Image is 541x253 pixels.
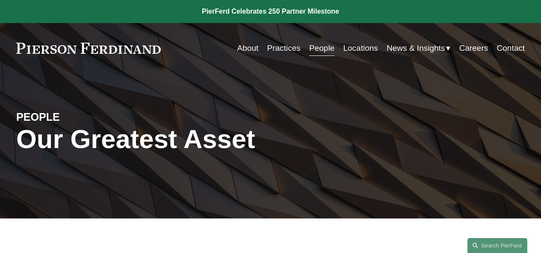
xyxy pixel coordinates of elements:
[309,40,334,56] a: People
[237,40,259,56] a: About
[387,40,450,56] a: folder dropdown
[459,40,488,56] a: Careers
[467,238,527,253] a: Search this site
[497,40,525,56] a: Contact
[387,41,445,55] span: News & Insights
[343,40,378,56] a: Locations
[267,40,301,56] a: Practices
[16,124,355,154] h1: Our Greatest Asset
[16,111,143,124] h4: PEOPLE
